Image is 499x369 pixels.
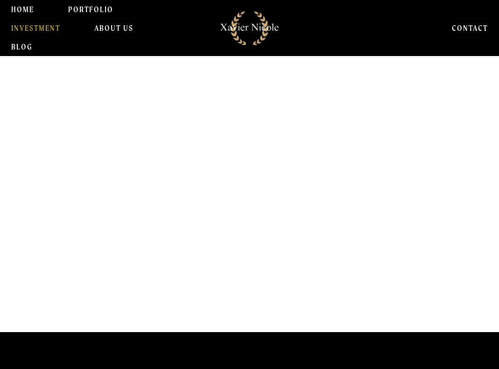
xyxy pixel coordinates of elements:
h1: Why Settle For ORDINARY ? [8,193,450,230]
a: INVESTMENT [11,19,60,37]
a: BLOG [11,37,32,56]
a: About Us [94,19,134,37]
a: CONTACT [452,19,488,37]
img: Michigan Wedding Videographers | Detroit Cinematic Wedding Films By Xavier Nicole [215,6,284,50]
